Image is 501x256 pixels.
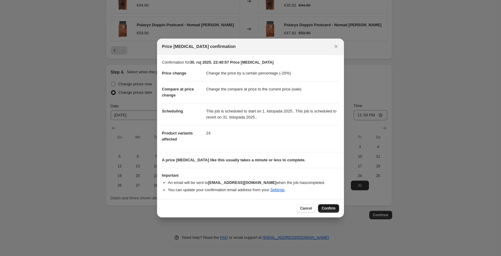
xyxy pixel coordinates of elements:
b: 30. ruj 2025. 22:40:57 Price [MEDICAL_DATA] [190,60,273,65]
a: Settings [270,188,285,192]
span: Scheduling [162,109,183,113]
dd: This job is scheduled to start on 1. listopada 2025.. This job is scheduled to revert on 31. list... [206,103,339,125]
button: Confirm [318,204,339,213]
span: Product variants affected [162,131,193,141]
span: Confirm [322,206,336,211]
button: Close [332,42,340,51]
li: An email will be sent to when the job has completed . [168,180,339,186]
b: [EMAIL_ADDRESS][DOMAIN_NAME] [208,180,276,185]
dd: Change the price by a certain percentage (-20%) [206,65,339,81]
h3: Important [162,173,339,178]
dd: Change the compare at price to the current price (sale) [206,81,339,97]
button: Cancel [297,204,316,213]
dd: 24 [206,125,339,141]
p: Confirmation for [162,59,339,65]
span: Price change [162,71,186,75]
span: Price [MEDICAL_DATA] confirmation [162,43,236,49]
li: You can update your confirmation email address from your . [168,187,339,193]
b: A price [MEDICAL_DATA] like this usually takes a minute or less to complete. [162,158,306,162]
span: Cancel [300,206,312,211]
span: Compare at price change [162,87,194,97]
